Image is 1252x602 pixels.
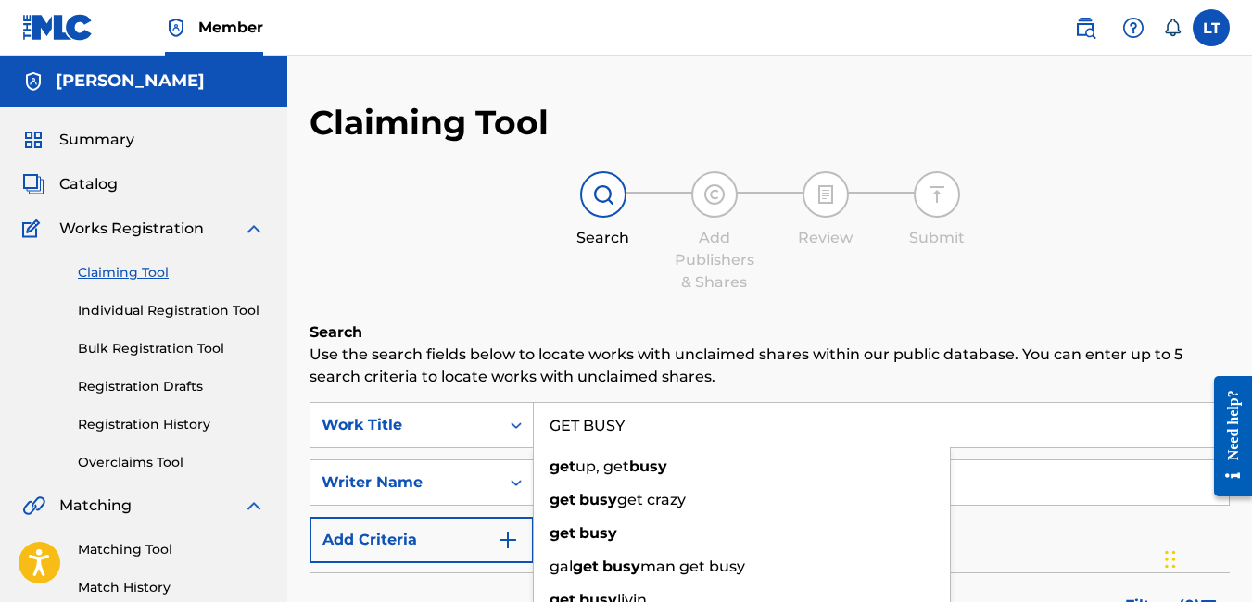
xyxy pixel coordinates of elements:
[78,377,265,396] a: Registration Drafts
[891,227,983,249] div: Submit
[629,458,667,475] strong: busy
[56,70,205,92] h5: Lendal Taylor
[550,558,573,575] span: gal
[59,173,118,195] span: Catalog
[198,17,263,38] span: Member
[310,102,549,144] h2: Claiming Tool
[310,344,1230,388] p: Use the search fields below to locate works with unclaimed shares within our public database. You...
[78,453,265,472] a: Overclaims Tool
[22,218,46,240] img: Works Registration
[78,301,265,320] a: Individual Registration Tool
[779,227,872,249] div: Review
[602,558,640,575] strong: busy
[557,227,650,249] div: Search
[165,17,187,39] img: Top Rightsholder
[1115,9,1152,46] div: Help
[78,415,265,434] a: Registration History
[550,524,575,542] strong: get
[497,529,519,551] img: 9d2ae6d4665cec9f34b9.svg
[579,524,617,542] strong: busy
[1163,19,1182,37] div: Notifications
[550,491,575,508] strong: get
[59,495,132,517] span: Matching
[243,495,265,517] img: expand
[78,263,265,282] a: Claiming Tool
[1122,17,1145,39] img: help
[22,14,94,41] img: MLC Logo
[1200,362,1252,511] iframe: Resource Center
[22,70,44,93] img: Accounts
[78,578,265,597] a: Match History
[310,321,1230,344] h6: Search
[22,173,44,195] img: Catalog
[22,129,44,151] img: Summary
[1193,9,1230,46] div: User Menu
[59,218,204,240] span: Works Registration
[310,517,534,563] button: Add Criteria
[1159,513,1252,602] iframe: Chat Widget
[59,129,134,151] span: Summary
[1067,9,1104,46] a: Public Search
[322,471,488,494] div: Writer Name
[579,491,617,508] strong: busy
[22,495,45,517] img: Matching
[78,540,265,559] a: Matching Tool
[815,183,837,206] img: step indicator icon for Review
[640,558,745,575] span: man get busy
[1074,17,1096,39] img: search
[575,458,629,475] span: up, get
[1165,532,1176,587] div: Drag
[668,227,761,294] div: Add Publishers & Shares
[573,558,599,575] strong: get
[550,458,575,475] strong: get
[322,414,488,436] div: Work Title
[592,183,614,206] img: step indicator icon for Search
[78,339,265,358] a: Bulk Registration Tool
[926,183,948,206] img: step indicator icon for Submit
[22,173,118,195] a: CatalogCatalog
[22,129,134,151] a: SummarySummary
[243,218,265,240] img: expand
[617,491,686,508] span: get crazy
[703,183,726,206] img: step indicator icon for Add Publishers & Shares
